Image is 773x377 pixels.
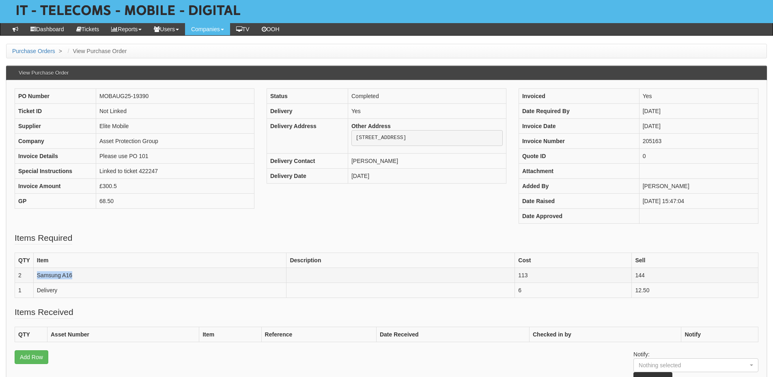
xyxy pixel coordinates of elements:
[639,148,758,163] td: 0
[519,133,639,148] th: Invoice Number
[348,154,506,169] td: [PERSON_NAME]
[639,133,758,148] td: 205163
[519,178,639,193] th: Added By
[15,66,73,80] h3: View Purchase Order
[286,253,515,268] th: Description
[96,163,254,178] td: Linked to ticket 422247
[351,123,391,129] b: Other Address
[66,47,127,55] li: View Purchase Order
[96,103,254,118] td: Not Linked
[639,118,758,133] td: [DATE]
[348,103,506,118] td: Yes
[47,327,199,342] th: Asset Number
[15,283,34,298] td: 1
[15,118,96,133] th: Supplier
[15,327,47,342] th: QTY
[633,358,758,372] button: Nothing selected
[33,283,286,298] td: Delivery
[632,253,758,268] th: Sell
[267,154,348,169] th: Delivery Contact
[15,103,96,118] th: Ticket ID
[15,88,96,103] th: PO Number
[185,23,230,35] a: Companies
[267,103,348,118] th: Delivery
[15,163,96,178] th: Special Instructions
[33,268,286,283] td: Samsung A16
[261,327,376,342] th: Reference
[15,268,34,283] td: 2
[267,169,348,184] th: Delivery Date
[519,208,639,223] th: Date Approved
[519,103,639,118] th: Date Required By
[351,130,503,146] pre: [STREET_ADDRESS]
[33,253,286,268] th: Item
[12,48,55,54] a: Purchase Orders
[519,118,639,133] th: Invoice Date
[15,350,48,364] a: Add Row
[15,232,72,244] legend: Items Required
[639,178,758,193] td: [PERSON_NAME]
[632,283,758,298] td: 12.50
[96,193,254,208] td: 68.50
[96,178,254,193] td: £300.5
[639,88,758,103] td: Yes
[57,48,64,54] span: >
[519,163,639,178] th: Attachment
[70,23,106,35] a: Tickets
[267,88,348,103] th: Status
[267,118,348,154] th: Delivery Address
[515,253,632,268] th: Cost
[515,268,632,283] td: 113
[24,23,70,35] a: Dashboard
[639,103,758,118] td: [DATE]
[199,327,261,342] th: Item
[96,148,254,163] td: Please use PO 101
[96,88,254,103] td: MOBAUG25-19390
[348,88,506,103] td: Completed
[515,283,632,298] td: 6
[15,148,96,163] th: Invoice Details
[105,23,148,35] a: Reports
[519,88,639,103] th: Invoiced
[15,306,73,319] legend: Items Received
[15,193,96,208] th: GP
[639,193,758,208] td: [DATE] 15:47:04
[519,148,639,163] th: Quote ID
[15,178,96,193] th: Invoice Amount
[96,118,254,133] td: Elite Mobile
[376,327,529,342] th: Date Received
[632,268,758,283] td: 144
[639,361,738,369] div: Nothing selected
[256,23,286,35] a: OOH
[348,169,506,184] td: [DATE]
[15,133,96,148] th: Company
[15,253,34,268] th: QTY
[529,327,681,342] th: Checked in by
[230,23,256,35] a: TV
[681,327,758,342] th: Notify
[96,133,254,148] td: Asset Protection Group
[148,23,185,35] a: Users
[519,193,639,208] th: Date Raised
